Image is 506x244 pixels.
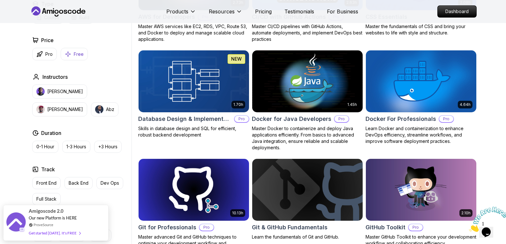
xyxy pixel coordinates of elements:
[409,224,423,231] p: Pro
[252,223,328,232] h2: Git & GitHub Fundamentals
[235,116,249,122] p: Pro
[62,141,90,153] button: 1-3 Hours
[209,8,242,20] button: Resources
[29,229,80,237] div: Get started [DATE]. It's FREE
[366,50,476,112] img: Docker For Professionals card
[64,177,93,189] button: Back End
[327,8,358,15] a: For Business
[138,223,196,232] h2: Git for Professionals
[284,8,314,15] a: Testimonials
[366,23,477,36] p: Master the fundamentals of CSS and bring your websites to life with style and structure.
[460,102,471,107] p: 4.64h
[255,8,272,15] a: Pricing
[466,204,506,234] iframe: chat widget
[252,159,363,240] a: Git & GitHub Fundamentals cardGit & GitHub FundamentalsLearn the fundamentals of Git and GitHub.
[231,56,242,62] p: NEW
[36,196,57,202] p: Full Stack
[138,50,249,138] a: Database Design & Implementation card1.70hNEWDatabase Design & ImplementationProSkills in databas...
[139,159,249,221] img: Git for Professionals card
[29,215,77,220] span: Our new Platform is HERE
[32,48,57,60] button: Pro
[32,102,87,116] button: instructor img[PERSON_NAME]
[200,224,214,231] p: Pro
[252,125,363,151] p: Master Docker to containerize and deploy Java applications efficiently. From basics to advanced J...
[41,166,55,173] h2: Track
[29,207,64,215] span: Amigoscode 2.0
[3,3,5,8] span: 1
[91,102,118,116] button: instructor imgAbz
[335,116,349,122] p: Pro
[66,144,86,150] p: 1-3 Hours
[95,105,103,114] img: instructor img
[366,50,477,144] a: Docker For Professionals card4.64hDocker For ProfessionalsProLearn Docker and containerization to...
[36,105,45,114] img: instructor img
[438,6,476,17] p: Dashboard
[439,116,453,122] p: Pro
[139,50,249,112] img: Database Design & Implementation card
[42,73,68,81] h2: Instructors
[366,223,405,232] h2: GitHub Toolkit
[461,211,471,216] p: 2.10h
[96,177,123,189] button: Dev Ops
[166,8,188,15] p: Products
[36,144,54,150] p: 0-1 Hour
[252,159,363,221] img: Git & GitHub Fundamentals card
[252,50,363,151] a: Docker for Java Developers card1.45hDocker for Java DevelopersProMaster Docker to containerize an...
[166,8,196,20] button: Products
[94,141,122,153] button: +3 Hours
[138,115,231,123] h2: Database Design & Implementation
[252,234,363,240] p: Learn the fundamentals of Git and GitHub.
[34,222,53,227] a: ProveSource
[437,5,477,18] a: Dashboard
[41,129,61,137] h2: Duration
[69,180,88,186] p: Back End
[138,125,249,138] p: Skills in database design and SQL for efficient, robust backend development
[32,177,61,189] button: Front End
[209,8,235,15] p: Resources
[347,102,357,107] p: 1.45h
[61,48,88,60] button: Free
[138,23,249,42] p: Master AWS services like EC2, RDS, VPC, Route 53, and Docker to deploy and manage scalable cloud ...
[36,180,57,186] p: Front End
[32,141,58,153] button: 0-1 Hour
[98,144,117,150] p: +3 Hours
[232,211,243,216] p: 10.13h
[252,115,331,123] h2: Docker for Java Developers
[101,180,119,186] p: Dev Ops
[41,36,54,44] h2: Price
[32,85,87,99] button: instructor img[PERSON_NAME]
[366,159,476,221] img: GitHub Toolkit card
[233,102,243,107] p: 1.70h
[366,115,436,123] h2: Docker For Professionals
[47,88,83,95] p: [PERSON_NAME]
[6,212,26,233] img: provesource social proof notification image
[3,3,42,28] img: Chat attention grabber
[252,50,363,112] img: Docker for Java Developers card
[252,23,363,42] p: Master CI/CD pipelines with GitHub Actions, automate deployments, and implement DevOps best pract...
[45,51,53,57] p: Pro
[366,125,477,144] p: Learn Docker and containerization to enhance DevOps efficiency, streamline workflows, and improve...
[47,106,83,113] p: [PERSON_NAME]
[74,51,84,57] p: Free
[106,106,114,113] p: Abz
[32,193,61,205] button: Full Stack
[36,87,45,96] img: instructor img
